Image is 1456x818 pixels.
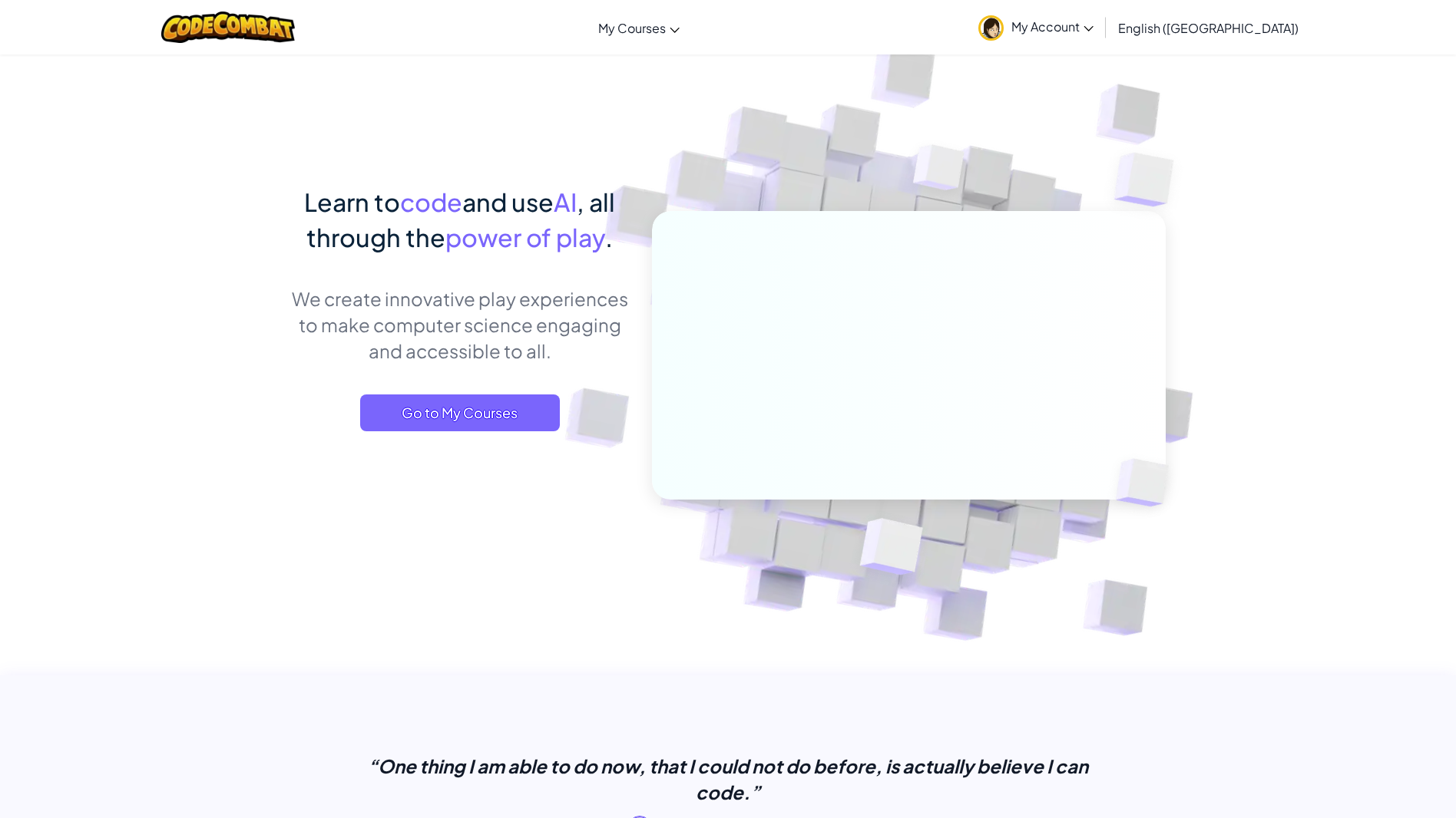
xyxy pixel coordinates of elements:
a: Go to My Courses [360,394,560,431]
span: My Courses [598,20,666,36]
img: Overlap cubes [885,114,995,229]
span: code [400,186,462,217]
p: “One thing I am able to do now, that I could not do before, is actually believe I can code.” [344,753,1112,805]
span: Learn to [304,186,400,217]
span: AI [554,186,577,217]
a: My Account [971,3,1101,51]
img: avatar [978,15,1004,41]
img: Overlap cubes [1090,427,1206,539]
img: Overlap cubes [1084,115,1216,245]
img: CodeCombat logo [161,12,296,43]
p: We create innovative play experiences to make computer science engaging and accessible to all. [290,285,629,364]
a: My Courses [591,7,687,48]
span: English ([GEOGRAPHIC_DATA]) [1118,20,1299,36]
a: English ([GEOGRAPHIC_DATA]) [1110,7,1306,48]
img: Overlap cubes [822,486,960,613]
span: power of play [445,222,605,252]
span: My Account [1011,18,1094,35]
span: . [605,222,613,252]
span: and use [462,186,554,217]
